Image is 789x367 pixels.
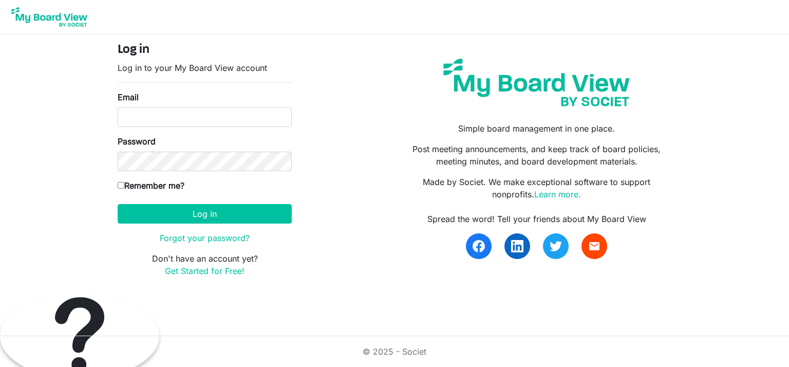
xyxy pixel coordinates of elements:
[165,266,245,276] a: Get Started for Free!
[550,240,562,252] img: twitter.svg
[436,51,637,114] img: my-board-view-societ.svg
[160,233,250,243] a: Forgot your password?
[363,346,426,357] a: © 2025 - Societ
[402,143,671,168] p: Post meeting announcements, and keep track of board policies, meeting minutes, and board developm...
[118,182,124,189] input: Remember me?
[402,176,671,200] p: Made by Societ. We make exceptional software to support nonprofits.
[581,233,607,259] a: email
[118,179,184,192] label: Remember me?
[8,4,90,30] img: My Board View Logo
[534,189,581,199] a: Learn more.
[402,122,671,135] p: Simple board management in one place.
[118,91,139,103] label: Email
[118,62,292,74] p: Log in to your My Board View account
[588,240,600,252] span: email
[118,252,292,277] p: Don't have an account yet?
[118,135,156,148] label: Password
[402,213,671,225] div: Spread the word! Tell your friends about My Board View
[511,240,523,252] img: linkedin.svg
[118,204,292,224] button: Log in
[473,240,485,252] img: facebook.svg
[118,43,292,58] h4: Log in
